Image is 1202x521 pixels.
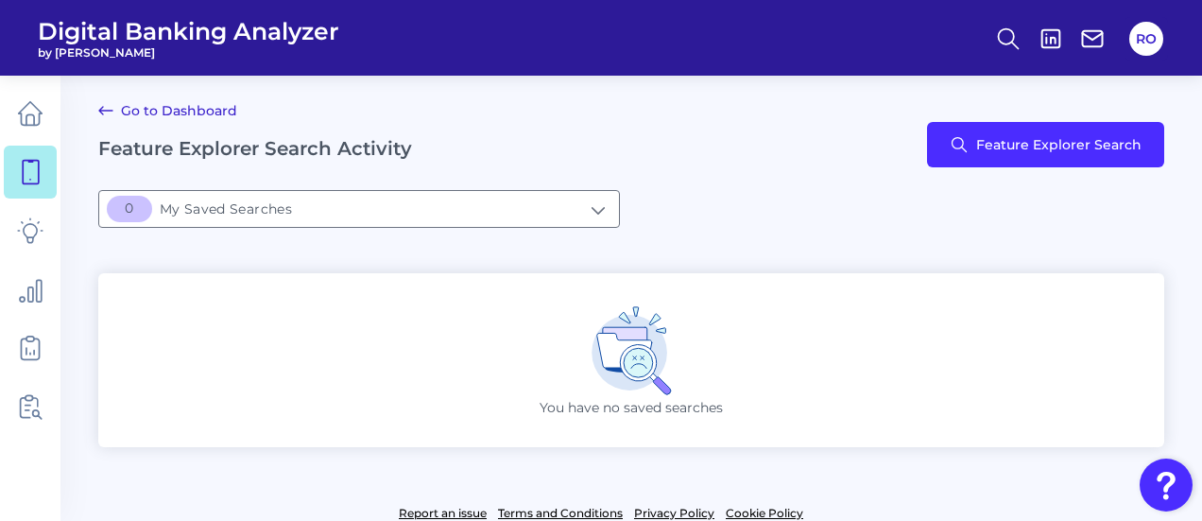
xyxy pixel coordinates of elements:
[38,17,339,45] span: Digital Banking Analyzer
[1140,459,1193,512] button: Open Resource Center
[1129,22,1163,56] button: RO
[927,122,1164,167] button: Feature Explorer Search
[98,99,237,122] a: Go to Dashboard
[98,273,1164,447] div: You have no saved searches
[38,45,339,60] span: by [PERSON_NAME]
[976,137,1142,152] span: Feature Explorer Search
[98,137,412,160] h2: Feature Explorer Search Activity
